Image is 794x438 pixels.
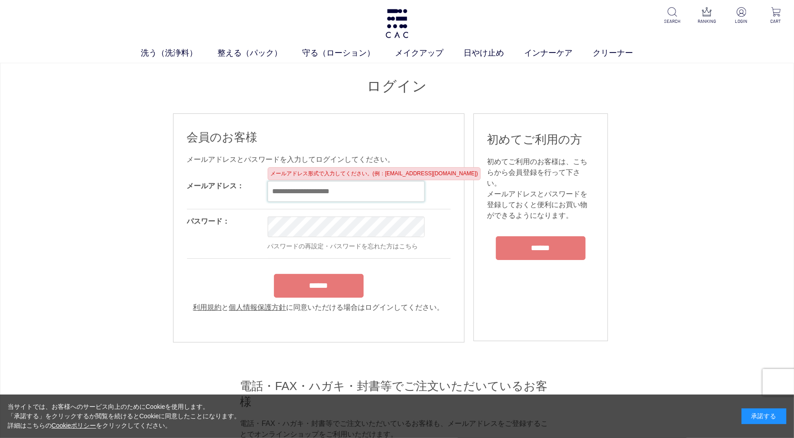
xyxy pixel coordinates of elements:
[229,304,286,311] a: 個人情報保護方針
[384,9,410,38] img: logo
[268,243,418,250] a: パスワードの再設定・パスワードを忘れた方はこちら
[730,7,752,25] a: LOGIN
[187,302,451,313] div: と に同意いただける場合はログインしてください。
[765,7,787,25] a: CART
[187,154,451,165] div: メールアドレスとパスワードを入力してログインしてください。
[593,47,653,59] a: クリーナー
[661,7,683,25] a: SEARCH
[696,7,718,25] a: RANKING
[487,156,594,221] div: 初めてご利用のお客様は、こちらから会員登録を行って下さい。 メールアドレスとパスワードを登録しておくと便利にお買い物ができるようになります。
[217,47,302,59] a: 整える（パック）
[52,422,96,429] a: Cookieポリシー
[742,408,786,424] div: 承諾する
[395,47,464,59] a: メイクアップ
[696,18,718,25] p: RANKING
[187,217,230,225] label: パスワード：
[524,47,593,59] a: インナーケア
[730,18,752,25] p: LOGIN
[187,130,258,144] span: 会員のお客様
[8,402,241,430] div: 当サイトでは、お客様へのサービス向上のためにCookieを使用します。 「承諾する」をクリックするか閲覧を続けるとCookieに同意したことになります。 詳細はこちらの をクリックしてください。
[487,133,582,146] span: 初めてご利用の方
[173,77,621,96] h1: ログイン
[268,167,481,180] div: メールアドレス形式で入力してください。(例：[EMAIL_ADDRESS][DOMAIN_NAME])
[765,18,787,25] p: CART
[141,47,217,59] a: 洗う（洗浄料）
[187,182,244,190] label: メールアドレス：
[302,47,395,59] a: 守る（ローション）
[193,304,222,311] a: 利用規約
[661,18,683,25] p: SEARCH
[464,47,524,59] a: 日やけ止め
[240,378,554,409] h2: 電話・FAX・ハガキ・封書等でご注文いただいているお客様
